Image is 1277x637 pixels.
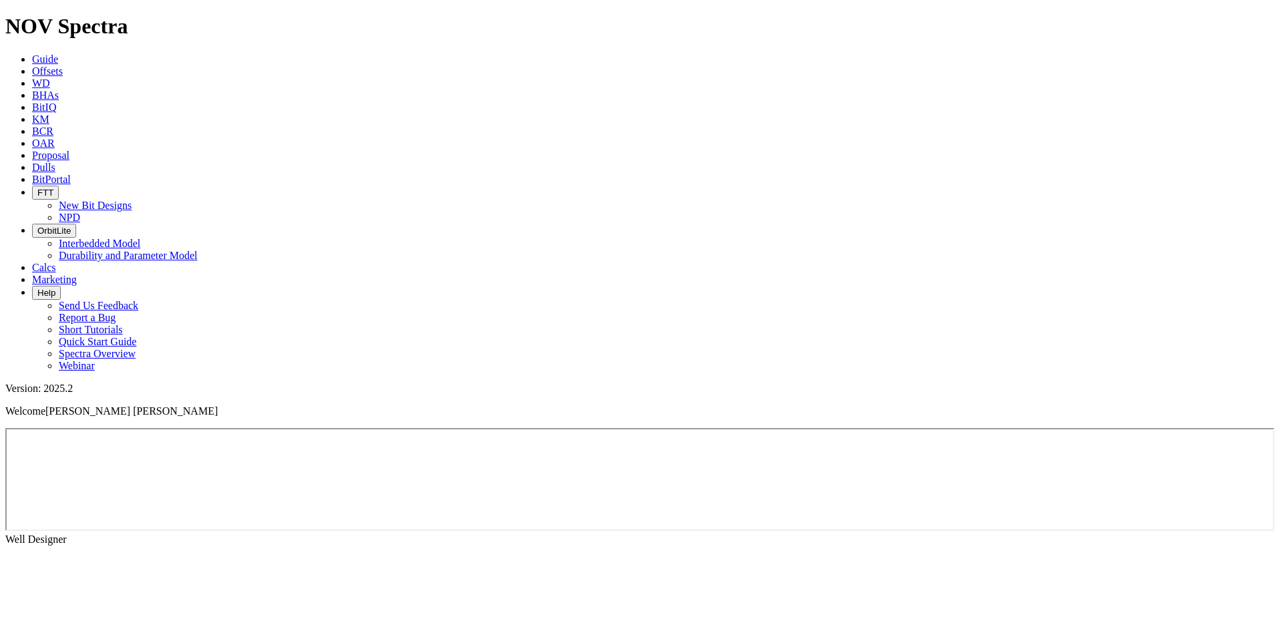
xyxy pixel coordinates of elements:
[59,250,198,261] a: Durability and Parameter Model
[32,174,71,185] a: BitPortal
[37,188,53,198] span: FTT
[32,186,59,200] button: FTT
[59,300,138,311] a: Send Us Feedback
[5,534,1272,546] div: Well Designer
[37,288,55,298] span: Help
[32,77,50,89] a: WD
[32,53,58,65] a: Guide
[32,262,56,273] a: Calcs
[32,286,61,300] button: Help
[45,405,218,417] span: [PERSON_NAME] [PERSON_NAME]
[59,212,80,223] a: NPD
[59,324,123,335] a: Short Tutorials
[32,114,49,125] a: KM
[59,312,116,323] a: Report a Bug
[37,226,71,236] span: OrbitLite
[59,336,136,347] a: Quick Start Guide
[59,348,136,359] a: Spectra Overview
[32,138,55,149] a: OAR
[32,224,76,238] button: OrbitLite
[32,65,63,77] a: Offsets
[59,238,140,249] a: Interbedded Model
[5,14,1272,39] h1: NOV Spectra
[32,101,56,113] a: BitIQ
[32,126,53,137] a: BCR
[32,89,59,101] a: BHAs
[59,360,95,371] a: Webinar
[32,150,69,161] a: Proposal
[59,200,132,211] a: New Bit Designs
[5,383,1272,395] div: Version: 2025.2
[32,162,55,173] a: Dulls
[5,405,1272,417] p: Welcome
[32,274,77,285] a: Marketing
